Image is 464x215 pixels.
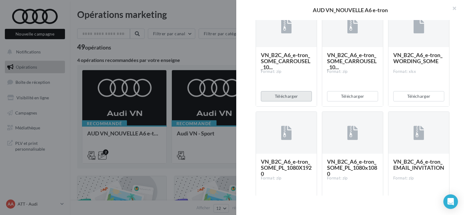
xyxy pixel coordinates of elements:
[393,158,444,171] span: VN_B2C_A6_e-tron_EMAIL_INVITATION
[261,158,312,177] span: VN_B2C_A6_e-tron_SOME_PL_1080X1920
[327,52,377,70] span: VN_B2C_A6_e-tron_SOME_CARROUSEL_10...
[327,91,378,101] button: Télécharger
[443,194,458,209] div: Open Intercom Messenger
[393,176,444,181] div: Format: zip
[246,7,454,13] div: AUD VN_NOUVELLE A6 e-tron
[393,91,444,101] button: Télécharger
[261,52,310,70] span: VN_B2C_A6_e-tron_SOME_CARROUSEL_10...
[261,176,312,181] div: Format: zip
[261,91,312,101] button: Télécharger
[261,69,312,74] div: Format: zip
[393,52,442,64] span: VN_B2C_A6_e-tron_WORDING_SOME
[327,69,378,74] div: Format: zip
[327,176,378,181] div: Format: zip
[327,158,377,177] span: VN_B2C_A6_e-tron_SOME_PL_1080x1080
[393,69,444,74] div: Format: xlsx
